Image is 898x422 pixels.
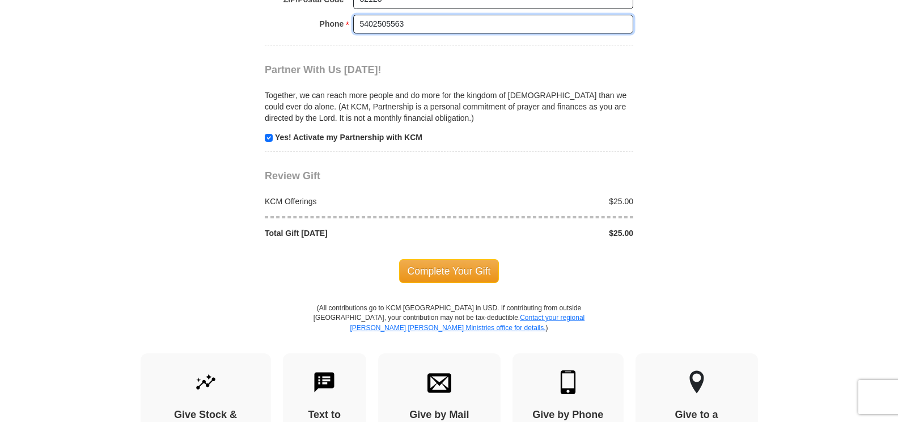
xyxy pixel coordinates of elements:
[398,409,481,421] h4: Give by Mail
[399,259,499,283] span: Complete Your Gift
[259,196,450,207] div: KCM Offerings
[449,196,639,207] div: $25.00
[194,370,218,394] img: give-by-stock.svg
[265,90,633,124] p: Together, we can reach more people and do more for the kingdom of [DEMOGRAPHIC_DATA] than we coul...
[259,227,450,239] div: Total Gift [DATE]
[265,64,382,75] span: Partner With Us [DATE]!
[532,409,604,421] h4: Give by Phone
[312,370,336,394] img: text-to-give.svg
[689,370,705,394] img: other-region
[449,227,639,239] div: $25.00
[350,314,584,331] a: Contact your regional [PERSON_NAME] [PERSON_NAME] Ministries office for details.
[313,303,585,353] p: (All contributions go to KCM [GEOGRAPHIC_DATA] in USD. If contributing from outside [GEOGRAPHIC_D...
[427,370,451,394] img: envelope.svg
[265,170,320,182] span: Review Gift
[275,133,422,142] strong: Yes! Activate my Partnership with KCM
[556,370,580,394] img: mobile.svg
[320,16,344,32] strong: Phone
